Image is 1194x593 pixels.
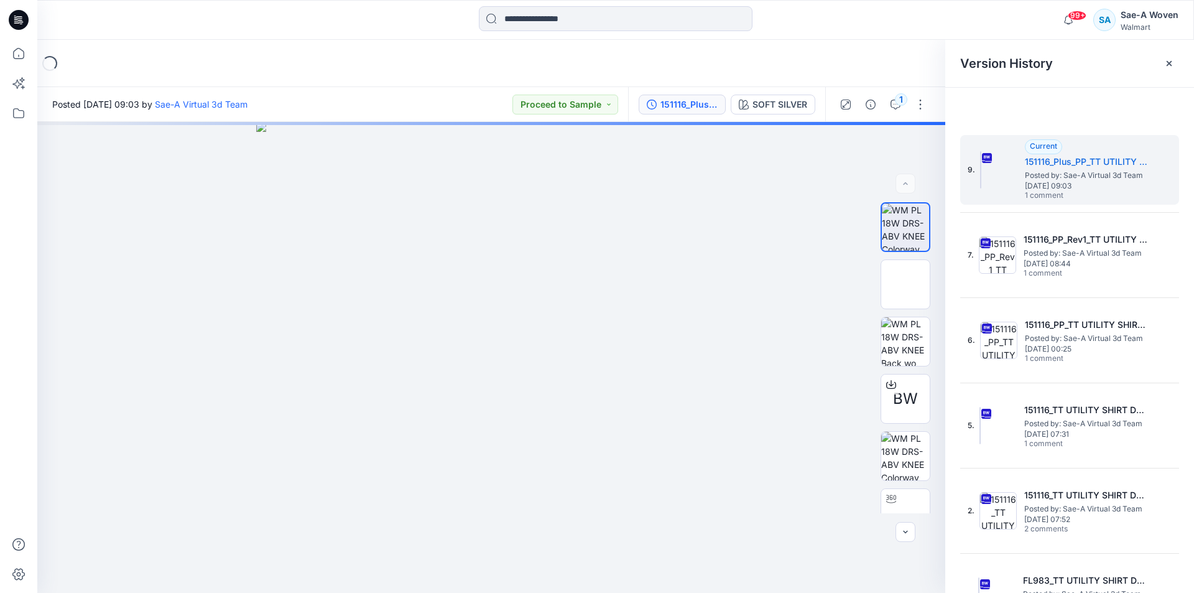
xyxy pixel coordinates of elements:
span: Posted by: Sae-A Virtual 3d Team [1024,247,1148,259]
img: WM PL 18W DRS-ABV KNEE Colorway wo Avatar [881,432,930,480]
span: [DATE] 07:52 [1024,515,1149,524]
span: [DATE] 08:44 [1024,259,1148,268]
span: BW [893,388,918,410]
span: 6. [968,335,975,346]
span: [DATE] 09:03 [1025,182,1149,190]
button: Details [861,95,881,114]
span: Posted by: Sae-A Virtual 3d Team [1025,332,1149,345]
span: 2. [968,505,974,516]
a: Sae-A Virtual 3d Team [155,99,248,110]
img: WM PL 18W DRS-ABV KNEE Colorway wo Avatar [882,203,929,251]
div: 1 [895,93,907,106]
img: 151116_PP_TT UTILITY SHIRT DRESS_SAEA_102924 [980,322,1017,359]
button: SOFT SILVER [731,95,815,114]
div: Walmart [1121,22,1178,32]
button: 1 [886,95,905,114]
img: eyJhbGciOiJIUzI1NiIsImtpZCI6IjAiLCJzbHQiOiJzZXMiLCJ0eXAiOiJKV1QifQ.eyJkYXRhIjp7InR5cGUiOiJzdG9yYW... [256,122,727,593]
span: 5. [968,420,974,431]
span: Posted by: Sae-A Virtual 3d Team [1025,169,1149,182]
span: 2 comments [1024,525,1111,535]
h5: FL983_TT UTILITY SHIRT DRESS_SAEA_061824 [1023,573,1147,588]
h5: 151116_TT UTILITY SHIRT DRESS_SAEA_071924 [1024,488,1149,503]
h5: 151116_Plus_PP_TT UTILITY SHIRT DRESS_SaeA_110624 [1025,154,1149,169]
h5: 151116_PP_Rev1_TT UTILITY SHIRT DRESS [1024,232,1148,247]
div: 151116_Plus_PP_TT UTILITY SHIRT DRESS_SaeA_110624 [660,98,718,111]
img: 151116_Plus_PP_TT UTILITY SHIRT DRESS_SaeA_110624 [980,151,981,189]
button: Close [1164,58,1174,68]
span: 99+ [1068,11,1086,21]
span: Current [1030,141,1057,151]
span: 9. [968,164,975,175]
h5: 151116_PP_TT UTILITY SHIRT DRESS_SAEA_102924 [1025,317,1149,332]
span: 1 comment [1025,191,1112,201]
span: [DATE] 07:31 [1024,430,1149,439]
img: WM PL 18W DRS-ABV KNEE Back wo Avatar [881,317,930,366]
div: Sae-A Woven [1121,7,1178,22]
div: SOFT SILVER [752,98,807,111]
span: Posted by: Sae-A Virtual 3d Team [1024,418,1149,430]
img: 151116_TT UTILITY SHIRT DRESS_SAEA_071924 [979,492,1017,530]
span: 1 comment [1024,269,1111,279]
img: 151116_TT UTILITY SHIRT DRESS_SAEA_091324 [979,407,981,444]
span: 7. [968,250,974,261]
button: 151116_Plus_PP_TT UTILITY SHIRT DRESS_SaeA_110624 [639,95,726,114]
img: 151116_PP_Rev1_TT UTILITY SHIRT DRESS [979,236,1016,274]
span: Posted [DATE] 09:03 by [52,98,248,111]
span: 1 comment [1024,439,1111,449]
span: Posted by: Sae-A Virtual 3d Team [1024,503,1149,515]
span: [DATE] 00:25 [1025,345,1149,353]
h5: 151116_TT UTILITY SHIRT DRESS_SAEA_091324 [1024,403,1149,418]
span: 1 comment [1025,354,1112,364]
div: SA [1093,9,1116,31]
span: Version History [960,56,1053,71]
